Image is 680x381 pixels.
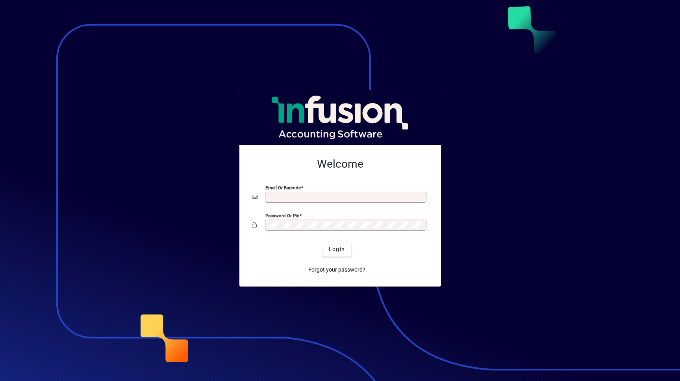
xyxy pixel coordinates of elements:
[265,213,299,218] mat-label: Password or Pin
[305,263,369,277] a: Forgot your password?
[265,185,301,190] mat-label: Email or Barcode
[322,242,351,257] button: Login
[329,245,345,253] span: Login
[252,157,428,171] h2: Welcome
[308,266,365,274] span: Forgot your password?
